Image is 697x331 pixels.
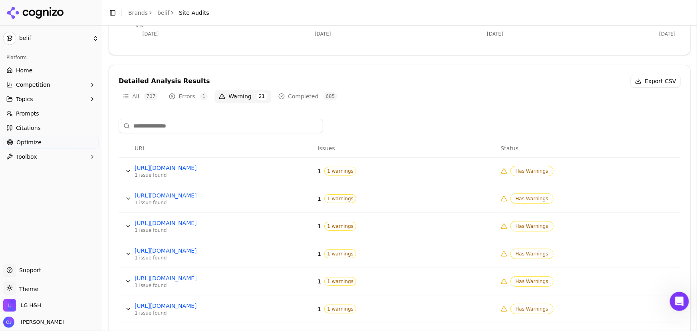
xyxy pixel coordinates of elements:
[314,140,497,158] th: Issues
[631,75,681,88] button: Export CSV
[16,110,39,118] span: Prompts
[16,124,41,132] span: Citations
[3,32,16,45] img: belif
[498,140,681,158] th: Status
[3,299,16,312] img: LG H&H
[670,292,689,311] iframe: Intercom live chat
[3,78,99,91] button: Competition
[16,153,37,161] span: Toolbox
[131,140,314,158] th: URL
[3,51,99,64] div: Platform
[165,90,212,103] button: Errors1
[135,199,254,206] div: 1 issue found
[16,95,33,103] span: Topics
[318,195,321,203] span: 1
[501,144,519,152] span: Status
[200,92,208,100] span: 1
[135,219,254,227] a: [URL][DOMAIN_NAME]
[324,249,356,258] span: 1 warnings
[136,22,143,28] tspan: 0%
[324,194,356,203] span: 1 warnings
[3,317,14,328] img: Clay Johnson
[135,274,254,282] a: [URL][DOMAIN_NAME]
[315,32,331,37] tspan: [DATE]
[135,255,254,261] div: 1 issue found
[3,150,99,163] button: Toolbox
[3,122,99,134] a: Citations
[16,138,42,146] span: Optimize
[318,167,321,175] span: 1
[318,250,321,258] span: 1
[324,92,338,100] span: 685
[16,286,38,292] span: Theme
[3,107,99,120] a: Prompts
[128,9,209,17] nav: breadcrumb
[659,32,676,37] tspan: [DATE]
[324,305,356,313] span: 1 warnings
[135,227,254,233] div: 1 issue found
[19,35,89,42] span: belif
[16,66,32,74] span: Home
[135,302,254,310] a: [URL][DOMAIN_NAME]
[18,319,64,326] span: [PERSON_NAME]
[135,247,254,255] a: [URL][DOMAIN_NAME]
[143,32,159,37] tspan: [DATE]
[318,305,321,313] span: 1
[3,93,99,106] button: Topics
[510,249,554,259] span: Has Warnings
[179,9,209,17] span: Site Audits
[128,10,148,16] a: Brands
[510,276,554,287] span: Has Warnings
[3,136,99,149] a: Optimize
[21,302,41,309] span: LG H&H
[135,164,254,172] a: [URL][DOMAIN_NAME]
[119,78,210,84] div: Detailed Analysis Results
[135,191,254,199] a: [URL][DOMAIN_NAME]
[318,277,321,285] span: 1
[119,90,162,103] button: All707
[510,166,554,176] span: Has Warnings
[324,277,356,286] span: 1 warnings
[318,144,335,152] span: Issues
[324,167,356,175] span: 1 warnings
[135,144,146,152] span: URL
[16,81,50,89] span: Competition
[510,221,554,231] span: Has Warnings
[274,90,341,103] button: Completed685
[510,304,554,314] span: Has Warnings
[144,92,158,100] span: 707
[3,64,99,77] a: Home
[135,310,254,316] div: 1 issue found
[318,222,321,230] span: 1
[157,9,169,17] a: belif
[487,32,503,37] tspan: [DATE]
[510,193,554,204] span: Has Warnings
[135,172,254,178] div: 1 issue found
[256,92,267,100] span: 21
[135,282,254,289] div: 1 issue found
[324,222,356,231] span: 1 warnings
[3,317,64,328] button: Open user button
[3,299,41,312] button: Open organization switcher
[215,90,271,103] button: Warning21
[16,266,41,274] span: Support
